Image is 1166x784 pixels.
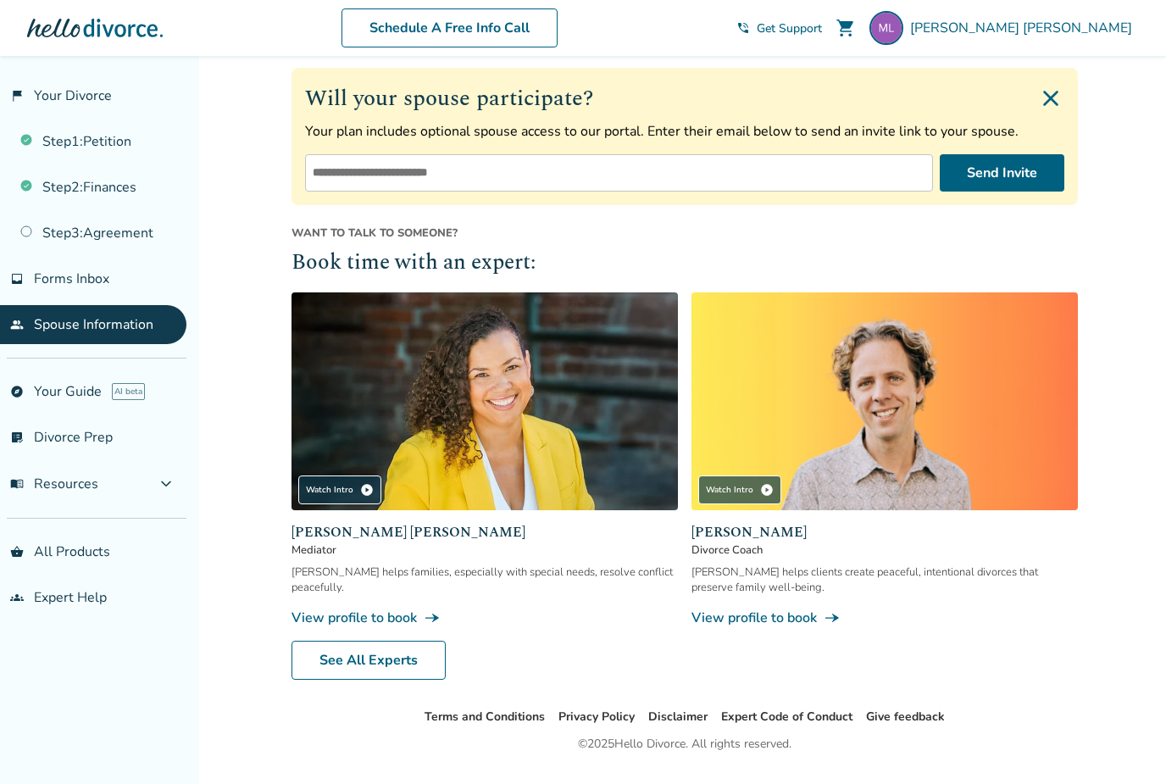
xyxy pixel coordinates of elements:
[866,707,945,727] li: Give feedback
[691,564,1078,595] div: [PERSON_NAME] helps clients create peaceful, intentional divorces that preserve family well-being.
[112,383,145,400] span: AI beta
[291,542,678,558] span: Mediator
[291,641,446,680] a: See All Experts
[910,19,1139,37] span: [PERSON_NAME] [PERSON_NAME]
[291,522,678,542] span: [PERSON_NAME] [PERSON_NAME]
[10,385,24,398] span: explore
[305,81,1064,115] h2: Will your spouse participate?
[10,89,24,103] span: flag_2
[691,292,1078,510] img: James Traub
[691,542,1078,558] span: Divorce Coach
[425,709,545,725] a: Terms and Conditions
[648,707,708,727] li: Disclaimer
[360,483,374,497] span: play_circle
[757,20,822,36] span: Get Support
[10,475,98,493] span: Resources
[10,477,24,491] span: menu_book
[836,18,856,38] span: shopping_cart
[10,591,24,604] span: groups
[298,475,381,504] div: Watch Intro
[721,709,852,725] a: Expert Code of Conduct
[424,609,441,626] span: line_end_arrow_notch
[1081,703,1166,784] iframe: Chat Widget
[10,272,24,286] span: inbox
[156,474,176,494] span: expand_more
[291,247,1078,280] h2: Book time with an expert:
[869,11,903,45] img: mpjlewis@gmail.com
[10,431,24,444] span: list_alt_check
[305,122,1064,141] p: Your plan includes optional spouse access to our portal. Enter their email below to send an invit...
[691,609,1078,627] a: View profile to bookline_end_arrow_notch
[940,154,1064,192] button: Send Invite
[736,20,822,36] a: phone_in_talkGet Support
[291,225,1078,241] span: Want to talk to someone?
[291,609,678,627] a: View profile to bookline_end_arrow_notch
[558,709,635,725] a: Privacy Policy
[291,292,678,510] img: Claudia Brown Coulter
[291,564,678,595] div: [PERSON_NAME] helps families, especially with special needs, resolve conflict peacefully.
[691,522,1078,542] span: [PERSON_NAME]
[578,734,791,754] div: © 2025 Hello Divorce. All rights reserved.
[1037,85,1064,112] img: Close invite form
[736,21,750,35] span: phone_in_talk
[760,483,774,497] span: play_circle
[341,8,558,47] a: Schedule A Free Info Call
[698,475,781,504] div: Watch Intro
[824,609,841,626] span: line_end_arrow_notch
[34,270,109,288] span: Forms Inbox
[10,545,24,559] span: shopping_basket
[10,318,24,331] span: people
